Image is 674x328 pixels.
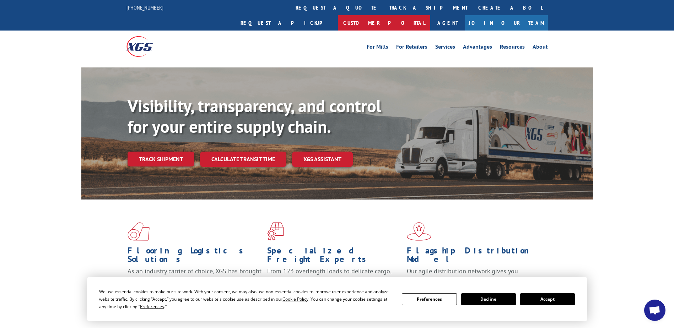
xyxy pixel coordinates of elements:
[520,293,575,305] button: Accept
[338,15,430,31] a: Customer Portal
[402,293,457,305] button: Preferences
[500,44,525,52] a: Resources
[126,4,163,11] a: [PHONE_NUMBER]
[430,15,465,31] a: Agent
[465,15,548,31] a: Join Our Team
[267,222,284,241] img: xgs-icon-focused-on-flooring-red
[282,296,308,302] span: Cookie Policy
[533,44,548,52] a: About
[644,300,665,321] a: Open chat
[435,44,455,52] a: Services
[292,152,353,167] a: XGS ASSISTANT
[396,44,427,52] a: For Retailers
[461,293,516,305] button: Decline
[407,267,538,284] span: Our agile distribution network gives you nationwide inventory management on demand.
[267,267,401,299] p: From 123 overlength loads to delicate cargo, our experienced staff knows the best way to move you...
[128,95,381,137] b: Visibility, transparency, and control for your entire supply chain.
[128,246,262,267] h1: Flooring Logistics Solutions
[128,222,150,241] img: xgs-icon-total-supply-chain-intelligence-red
[235,15,338,31] a: Request a pickup
[463,44,492,52] a: Advantages
[200,152,286,167] a: Calculate transit time
[99,288,393,310] div: We use essential cookies to make our site work. With your consent, we may also use non-essential ...
[87,277,587,321] div: Cookie Consent Prompt
[367,44,388,52] a: For Mills
[128,267,261,292] span: As an industry carrier of choice, XGS has brought innovation and dedication to flooring logistics...
[407,246,541,267] h1: Flagship Distribution Model
[407,222,431,241] img: xgs-icon-flagship-distribution-model-red
[267,246,401,267] h1: Specialized Freight Experts
[128,152,194,166] a: Track shipment
[140,304,164,310] span: Preferences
